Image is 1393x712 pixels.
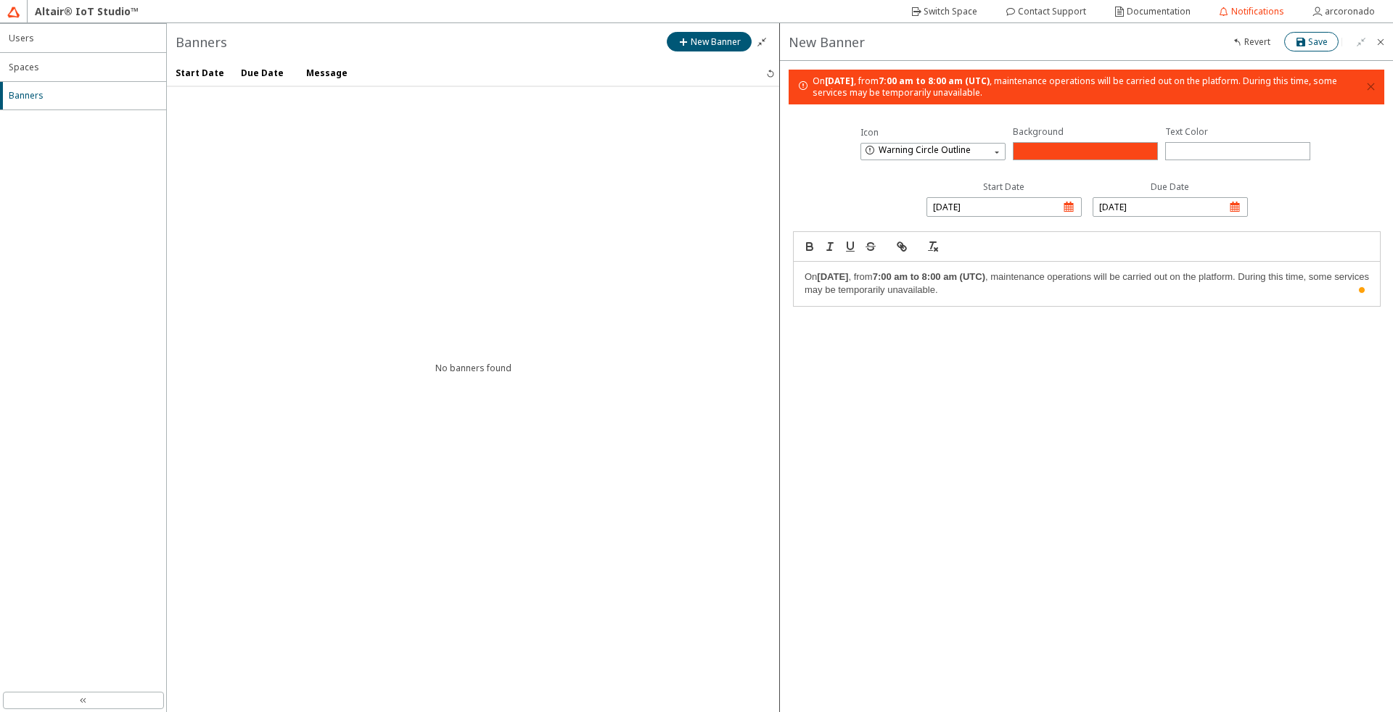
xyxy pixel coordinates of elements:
[817,271,848,282] strong: [DATE]
[1366,82,1376,93] button: close
[873,271,985,282] strong: 7:00 am to 8:00 am (UTC)
[860,126,1006,138] label: Icon
[1013,125,1158,142] unity-typography: Background
[1366,82,1376,91] span: close
[1165,125,1310,142] unity-typography: Text Color
[879,75,990,87] strong: 7:00 am to 8:00 am (UTC)
[825,75,854,87] strong: [DATE]
[813,75,1360,99] span: On , from , maintenance operations will be carried out on the platform. During this time, some se...
[864,141,971,159] div: Warning Circle Outline
[805,270,1369,297] p: On , from , maintenance operations will be carried out on the platform. During this time, some se...
[794,262,1380,306] div: To enrich screen reader interactions, please activate Accessibility in Grammarly extension settings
